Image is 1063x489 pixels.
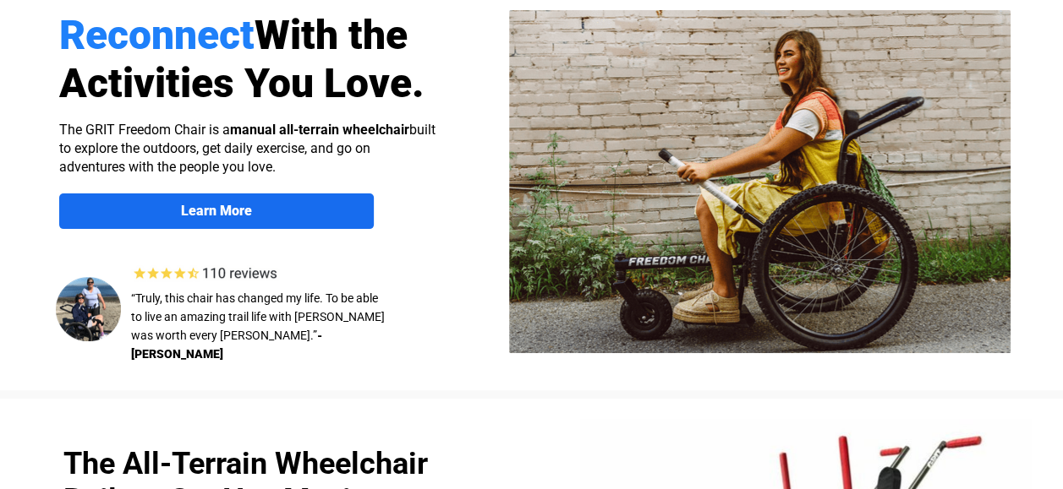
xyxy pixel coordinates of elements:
input: Get more information [60,408,205,440]
span: “Truly, this chair has changed my life. To be able to live an amazing trail life with [PERSON_NAM... [131,291,385,342]
a: Learn More [59,193,374,229]
span: With the [255,11,408,59]
strong: manual all-terrain wheelchair [230,122,409,138]
span: Activities You Love. [59,59,425,107]
span: Reconnect [59,11,255,59]
span: The GRIT Freedom Chair is a built to explore the outdoors, get daily exercise, and go on adventur... [59,122,436,175]
strong: Learn More [181,203,252,219]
